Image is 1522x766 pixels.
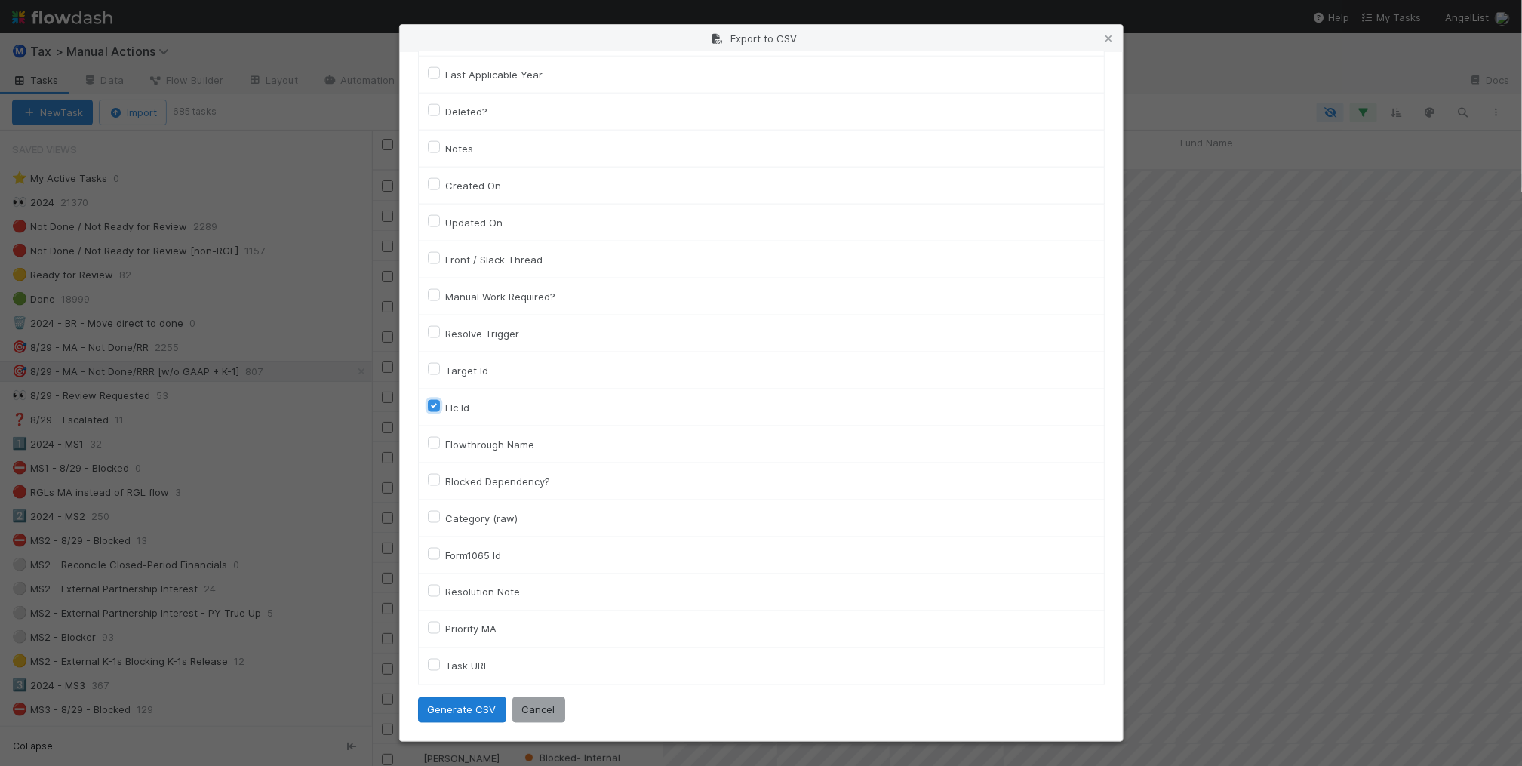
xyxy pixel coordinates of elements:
[446,66,543,84] label: Last Applicable Year
[512,697,565,723] button: Cancel
[446,620,497,638] label: Priority MA
[446,214,503,232] label: Updated On
[446,177,502,195] label: Created On
[400,25,1123,52] div: Export to CSV
[418,697,506,723] button: Generate CSV
[446,435,535,454] label: Flowthrough Name
[446,398,470,417] label: Llc Id
[446,509,518,528] label: Category (raw)
[446,288,556,306] label: Manual Work Required?
[446,657,490,675] label: Task URL
[446,472,551,491] label: Blocked Dependency?
[446,546,502,565] label: Form1065 Id
[446,361,489,380] label: Target Id
[446,103,488,121] label: Deleted?
[446,325,520,343] label: Resolve Trigger
[446,251,543,269] label: Front / Slack Thread
[446,140,474,158] label: Notes
[446,583,521,601] label: Resolution Note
